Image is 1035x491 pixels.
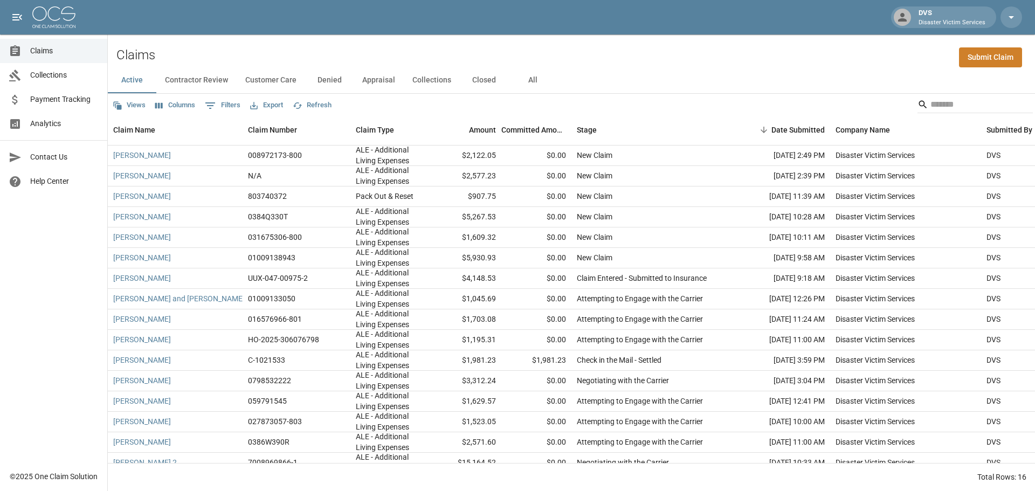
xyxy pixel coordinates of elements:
[356,411,426,432] div: ALE - Additional Living Expenses
[356,308,426,330] div: ALE - Additional Living Expenses
[248,355,285,365] div: C-1021533
[202,97,243,114] button: Show filters
[508,67,557,93] button: All
[113,314,171,324] a: [PERSON_NAME]
[577,211,612,222] div: New Claim
[469,115,496,145] div: Amount
[501,289,571,309] div: $0.00
[733,309,830,330] div: [DATE] 11:24 AM
[431,227,501,248] div: $1,609.32
[501,330,571,350] div: $0.00
[836,293,915,304] div: Disaster Victim Services
[501,412,571,432] div: $0.00
[836,314,915,324] div: Disaster Victim Services
[577,375,669,386] div: Negotiating with the Carrier
[30,151,99,163] span: Contact Us
[248,314,302,324] div: 016576966-801
[577,252,612,263] div: New Claim
[756,122,771,137] button: Sort
[431,391,501,412] div: $1,629.57
[986,396,1000,406] div: DVS
[431,186,501,207] div: $907.75
[113,457,177,468] a: [PERSON_NAME] 2
[247,97,286,114] button: Export
[501,350,571,371] div: $1,981.23
[501,453,571,473] div: $0.00
[577,115,597,145] div: Stage
[577,273,707,283] div: Claim Entered - Submitted to Insurance
[305,67,354,93] button: Denied
[431,432,501,453] div: $2,571.60
[914,8,990,27] div: DVS
[501,115,571,145] div: Committed Amount
[501,391,571,412] div: $0.00
[986,170,1000,181] div: DVS
[30,70,99,81] span: Collections
[577,334,703,345] div: Attempting to Engage with the Carrier
[350,115,431,145] div: Claim Type
[113,273,171,283] a: [PERSON_NAME]
[577,457,669,468] div: Negotiating with the Carrier
[248,170,261,181] div: N/A
[986,293,1000,304] div: DVS
[356,370,426,391] div: ALE - Additional Living Expenses
[919,18,985,27] p: Disaster Victim Services
[733,207,830,227] div: [DATE] 10:28 AM
[733,268,830,289] div: [DATE] 9:18 AM
[113,375,171,386] a: [PERSON_NAME]
[108,67,156,93] button: Active
[501,371,571,391] div: $0.00
[356,144,426,166] div: ALE - Additional Living Expenses
[733,227,830,248] div: [DATE] 10:11 AM
[577,314,703,324] div: Attempting to Engage with the Carrier
[30,118,99,129] span: Analytics
[237,67,305,93] button: Customer Care
[501,309,571,330] div: $0.00
[986,115,1032,145] div: Submitted By
[32,6,75,28] img: ocs-logo-white-transparent.png
[577,293,703,304] div: Attempting to Engage with the Carrier
[356,431,426,453] div: ALE - Additional Living Expenses
[501,115,566,145] div: Committed Amount
[836,191,915,202] div: Disaster Victim Services
[733,115,830,145] div: Date Submitted
[356,329,426,350] div: ALE - Additional Living Expenses
[501,146,571,166] div: $0.00
[733,166,830,186] div: [DATE] 2:39 PM
[431,330,501,350] div: $1,195.31
[113,355,171,365] a: [PERSON_NAME]
[986,252,1000,263] div: DVS
[248,232,302,243] div: 031675306-800
[248,150,302,161] div: 008972173-800
[959,47,1022,67] a: Submit Claim
[733,330,830,350] div: [DATE] 11:00 AM
[733,453,830,473] div: [DATE] 10:33 AM
[836,375,915,386] div: Disaster Victim Services
[356,191,413,202] div: Pack Out & Reset
[248,293,295,304] div: 01009133050
[733,371,830,391] div: [DATE] 3:04 PM
[113,437,171,447] a: [PERSON_NAME]
[354,67,404,93] button: Appraisal
[431,166,501,186] div: $2,577.23
[113,334,171,345] a: [PERSON_NAME]
[30,45,99,57] span: Claims
[113,115,155,145] div: Claim Name
[108,115,243,145] div: Claim Name
[577,232,612,243] div: New Claim
[733,186,830,207] div: [DATE] 11:39 AM
[501,186,571,207] div: $0.00
[431,453,501,473] div: $15,164.52
[571,115,733,145] div: Stage
[836,437,915,447] div: Disaster Victim Services
[836,334,915,345] div: Disaster Victim Services
[986,211,1000,222] div: DVS
[986,355,1000,365] div: DVS
[356,452,426,473] div: ALE - Additional Living Expenses
[501,227,571,248] div: $0.00
[577,150,612,161] div: New Claim
[431,115,501,145] div: Amount
[6,6,28,28] button: open drawer
[113,293,245,304] a: [PERSON_NAME] and [PERSON_NAME]
[431,248,501,268] div: $5,930.93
